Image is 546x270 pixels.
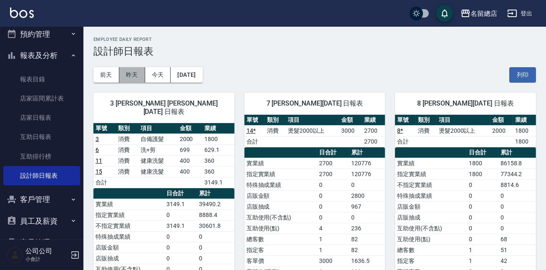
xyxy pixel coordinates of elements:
[498,158,536,169] td: 86158.8
[3,166,80,185] a: 設計師日報表
[116,166,138,177] td: 消費
[395,169,467,179] td: 指定實業績
[96,157,102,164] a: 11
[116,123,138,134] th: 類別
[244,158,317,169] td: 實業績
[513,136,536,147] td: 1800
[350,158,385,169] td: 120776
[138,144,178,155] td: 洗+剪
[202,144,234,155] td: 629.1
[3,45,80,66] button: 報表及分析
[395,179,467,190] td: 不指定實業績
[178,166,203,177] td: 400
[498,179,536,190] td: 8814.6
[498,234,536,245] td: 68
[350,255,385,266] td: 1636.5
[362,115,385,126] th: 業績
[93,123,116,134] th: 單號
[467,190,498,201] td: 0
[395,115,416,126] th: 單號
[265,115,286,126] th: 類別
[93,220,164,231] td: 不指定實業績
[197,231,234,242] td: 0
[164,209,197,220] td: 0
[350,190,385,201] td: 2800
[467,147,498,158] th: 日合計
[244,179,317,190] td: 特殊抽成業績
[350,212,385,223] td: 0
[317,201,349,212] td: 0
[244,223,317,234] td: 互助使用(點)
[513,115,536,126] th: 業績
[498,255,536,266] td: 42
[197,188,234,199] th: 累計
[138,166,178,177] td: 健康洗髮
[164,242,197,253] td: 0
[498,212,536,223] td: 0
[395,115,536,147] table: a dense table
[138,155,178,166] td: 健康洗髮
[25,255,68,263] p: 小會計
[498,147,536,158] th: 累計
[490,125,513,136] td: 2000
[244,115,385,147] table: a dense table
[96,168,102,175] a: 15
[395,212,467,223] td: 店販抽成
[350,169,385,179] td: 120776
[93,37,536,42] h2: Employee Daily Report
[416,115,437,126] th: 類別
[286,125,339,136] td: 燙髮2000以上
[498,190,536,201] td: 0
[202,123,234,134] th: 業績
[202,134,234,144] td: 1800
[178,123,203,134] th: 金額
[244,136,265,147] td: 合計
[286,115,339,126] th: 項目
[103,99,224,116] span: 3 [PERSON_NAME] [PERSON_NAME] [DATE] 日報表
[498,245,536,255] td: 51
[244,245,317,255] td: 指定客
[138,134,178,144] td: 自備護髮
[254,99,375,108] span: 7 [PERSON_NAME][DATE] 日報表
[3,147,80,166] a: 互助排行榜
[457,5,501,22] button: 名留總店
[93,242,164,253] td: 店販金額
[119,67,145,83] button: 昨天
[197,199,234,209] td: 39490.2
[244,190,317,201] td: 店販金額
[350,179,385,190] td: 0
[96,146,99,153] a: 6
[164,188,197,199] th: 日合計
[3,89,80,108] a: 店家區間累計表
[3,23,80,45] button: 預約管理
[436,5,453,22] button: save
[138,123,178,134] th: 項目
[178,144,203,155] td: 699
[395,223,467,234] td: 互助使用(不含點)
[317,190,349,201] td: 0
[93,209,164,220] td: 指定實業績
[350,223,385,234] td: 236
[3,108,80,127] a: 店家日報表
[93,67,119,83] button: 前天
[490,115,513,126] th: 金額
[244,212,317,223] td: 互助使用(不含點)
[467,201,498,212] td: 0
[467,234,498,245] td: 0
[395,255,467,266] td: 指定客
[350,245,385,255] td: 82
[244,255,317,266] td: 客單價
[93,253,164,264] td: 店販抽成
[164,253,197,264] td: 0
[467,179,498,190] td: 0
[197,242,234,253] td: 0
[395,136,416,147] td: 合計
[317,147,349,158] th: 日合計
[116,134,138,144] td: 消費
[504,6,536,21] button: 登出
[3,127,80,146] a: 互助日報表
[7,247,23,263] img: Person
[244,115,265,126] th: 單號
[317,169,349,179] td: 2700
[467,169,498,179] td: 1800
